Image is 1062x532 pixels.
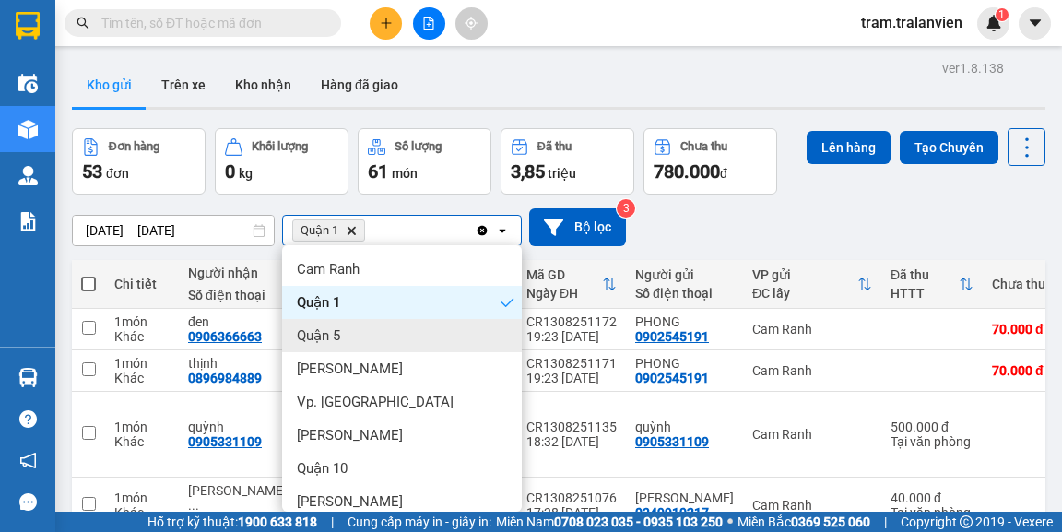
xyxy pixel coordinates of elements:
[791,514,870,529] strong: 0369 525 060
[526,420,617,434] div: CR1308251135
[960,515,973,528] span: copyright
[511,160,545,183] span: 3,85
[526,267,602,282] div: Mã GD
[297,393,454,411] span: Vp. [GEOGRAPHIC_DATA]
[617,199,635,218] sup: 3
[19,493,37,511] span: message
[635,267,734,282] div: Người gửi
[215,128,348,195] button: Khối lượng0kg
[529,208,626,246] button: Bộ lọc
[501,128,634,195] button: Đã thu3,85 triệu
[495,223,510,238] svg: open
[891,491,973,505] div: 40.000 đ
[188,266,287,280] div: Người nhận
[996,8,1009,21] sup: 1
[238,514,317,529] strong: 1900 633 818
[297,459,348,478] span: Quận 10
[188,314,287,329] div: đen
[422,17,435,30] span: file-add
[109,140,159,153] div: Đơn hàng
[106,166,129,181] span: đơn
[395,140,442,153] div: Số lượng
[368,160,388,183] span: 61
[554,514,723,529] strong: 0708 023 035 - 0935 103 250
[392,166,418,181] span: món
[475,223,490,238] svg: Clear all
[526,371,617,385] div: 19:23 [DATE]
[114,491,170,505] div: 1 món
[737,512,870,532] span: Miền Bắc
[114,371,170,385] div: Khác
[635,371,709,385] div: 0902545191
[727,518,733,526] span: ⚪️
[526,329,617,344] div: 19:23 [DATE]
[188,498,199,513] span: ...
[147,63,220,107] button: Trên xe
[114,434,170,449] div: Khác
[526,434,617,449] div: 18:32 [DATE]
[18,212,38,231] img: solution-icon
[220,63,306,107] button: Kho nhận
[413,7,445,40] button: file-add
[891,420,973,434] div: 500.000 đ
[548,166,576,181] span: triệu
[752,267,857,282] div: VP gửi
[881,260,983,309] th: Toggle SortBy
[188,483,287,513] div: TỐNG VĨNH PHƯỚC
[517,260,626,309] th: Toggle SortBy
[635,329,709,344] div: 0902545191
[19,410,37,428] span: question-circle
[114,420,170,434] div: 1 món
[114,356,170,371] div: 1 món
[743,260,881,309] th: Toggle SortBy
[635,420,734,434] div: quỳnh
[752,498,872,513] div: Cam Ranh
[331,512,334,532] span: |
[752,286,857,301] div: ĐC lấy
[635,356,734,371] div: PHONG
[19,452,37,469] span: notification
[188,434,262,449] div: 0905331109
[239,166,253,181] span: kg
[346,225,357,236] svg: Delete
[297,492,403,511] span: [PERSON_NAME]
[496,512,723,532] span: Miền Nam
[526,286,602,301] div: Ngày ĐH
[635,314,734,329] div: PHONG
[526,314,617,329] div: CR1308251172
[297,360,403,378] span: [PERSON_NAME]
[369,221,371,240] input: Selected Quận 1.
[643,128,777,195] button: Chưa thu780.000đ
[654,160,720,183] span: 780.000
[465,17,478,30] span: aim
[297,426,403,444] span: [PERSON_NAME]
[891,286,959,301] div: HTTT
[680,140,727,153] div: Chưa thu
[18,368,38,387] img: warehouse-icon
[188,371,262,385] div: 0896984889
[225,160,235,183] span: 0
[18,120,38,139] img: warehouse-icon
[77,17,89,30] span: search
[301,223,338,238] span: Quận 1
[891,434,973,449] div: Tại văn phòng
[752,363,872,378] div: Cam Ranh
[380,17,393,30] span: plus
[252,140,308,153] div: Khối lượng
[884,512,887,532] span: |
[297,326,340,345] span: Quận 5
[297,293,341,312] span: Quận 1
[900,131,998,164] button: Tạo Chuyến
[147,512,317,532] span: Hỗ trợ kỹ thuật:
[526,356,617,371] div: CR1308251171
[891,267,959,282] div: Đã thu
[292,219,365,242] span: Quận 1, close by backspace
[846,11,977,34] span: tram.tralanvien
[370,7,402,40] button: plus
[16,12,40,40] img: logo-vxr
[188,329,262,344] div: 0906366663
[114,505,170,520] div: Khác
[82,160,102,183] span: 53
[807,131,891,164] button: Lên hàng
[526,505,617,520] div: 17:28 [DATE]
